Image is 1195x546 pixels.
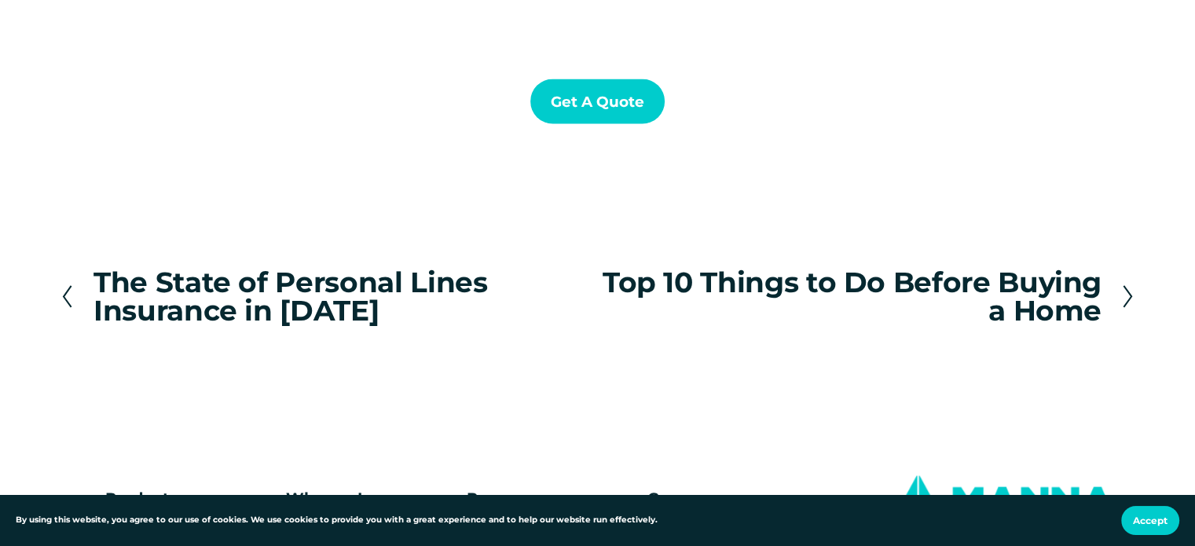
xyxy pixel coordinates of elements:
button: Accept [1121,506,1179,535]
p: By using this website, you agree to our use of cookies. We use cookies to provide you with a grea... [16,514,658,527]
p: Who we Insure [286,486,458,510]
p: Company [647,486,819,510]
h2: Top 10 Things to Do Before Buying a Home [598,268,1102,324]
h2: The State of Personal Lines Insurance in [DATE] [93,268,597,324]
a: Get a Quote [530,79,665,123]
a: Top 10 Things to Do Before Buying a Home [598,268,1135,324]
a: The State of Personal Lines Insurance in [DATE] [60,268,597,324]
span: Accept [1133,515,1168,526]
p: Resources [467,486,639,510]
p: Products [105,486,233,510]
